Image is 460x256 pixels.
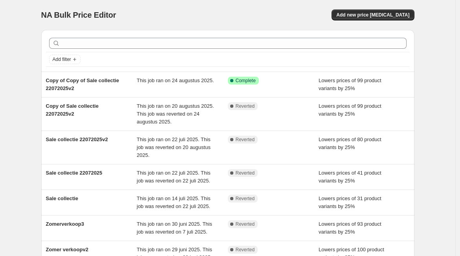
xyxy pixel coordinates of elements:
span: Sale collectie 22072025 [46,170,103,176]
button: Add filter [49,55,81,64]
span: NA Bulk Price Editor [41,11,116,19]
span: Sale collectie 22072025v2 [46,136,108,142]
span: Lowers prices of 31 product variants by 25% [319,195,381,209]
span: Reverted [236,247,255,253]
span: Copy of Copy of Sale collectie 22072025v2 [46,77,119,91]
span: Zomer verkoopv2 [46,247,88,252]
span: Reverted [236,221,255,227]
span: Lowers prices of 93 product variants by 25% [319,221,381,235]
span: This job ran on 20 augustus 2025. This job was reverted on 24 augustus 2025. [137,103,214,125]
span: Add new price [MEDICAL_DATA] [336,12,409,18]
span: Complete [236,77,256,84]
span: Reverted [236,136,255,143]
span: Lowers prices of 99 product variants by 25% [319,77,381,91]
span: This job ran on 22 juli 2025. This job was reverted on 20 augustus 2025. [137,136,211,158]
span: This job ran on 14 juli 2025. This job was reverted on 22 juli 2025. [137,195,211,209]
span: Reverted [236,170,255,176]
span: Add filter [53,56,71,63]
span: Zomerverkoop3 [46,221,84,227]
span: Copy of Sale collectie 22072025v2 [46,103,99,117]
span: Lowers prices of 41 product variants by 25% [319,170,381,184]
span: Reverted [236,103,255,109]
span: Lowers prices of 99 product variants by 25% [319,103,381,117]
span: Lowers prices of 80 product variants by 25% [319,136,381,150]
span: This job ran on 22 juli 2025. This job was reverted on 22 juli 2025. [137,170,211,184]
button: Add new price [MEDICAL_DATA] [332,9,414,20]
span: Sale collectie [46,195,78,201]
span: This job ran on 24 augustus 2025. [137,77,214,83]
span: This job ran on 30 juni 2025. This job was reverted on 7 juli 2025. [137,221,212,235]
span: Reverted [236,195,255,202]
